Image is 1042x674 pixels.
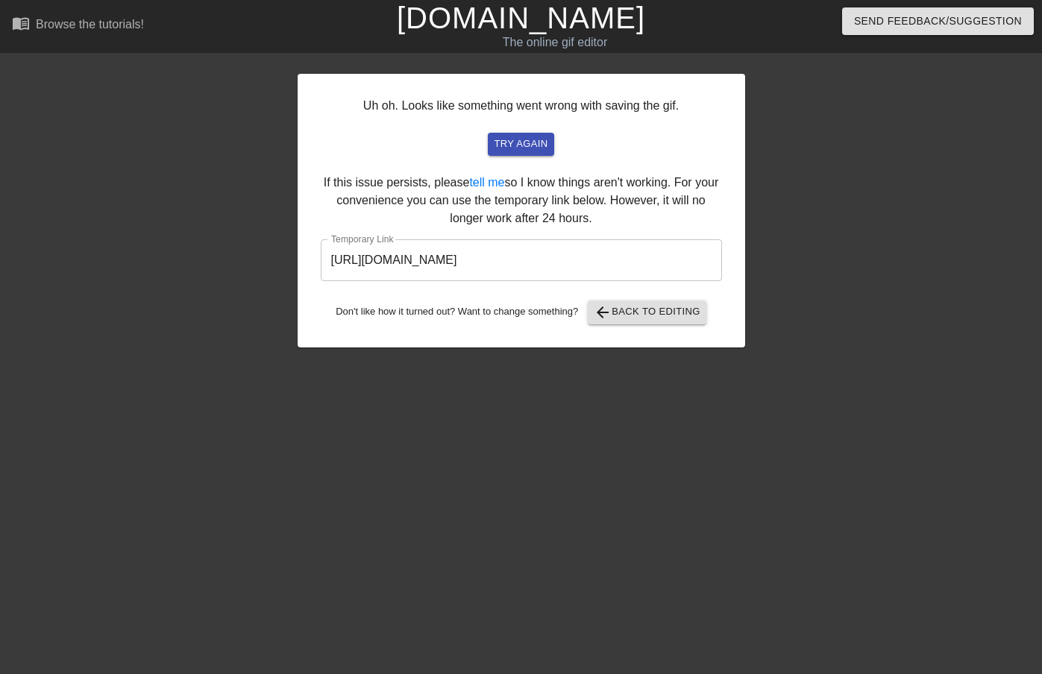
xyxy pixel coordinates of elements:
[594,303,612,321] span: arrow_back
[488,133,553,156] button: try again
[494,136,547,153] span: try again
[12,14,144,37] a: Browse the tutorials!
[469,176,504,189] a: tell me
[397,1,645,34] a: [DOMAIN_NAME]
[355,34,756,51] div: The online gif editor
[588,300,706,324] button: Back to Editing
[12,14,30,32] span: menu_book
[321,300,722,324] div: Don't like how it turned out? Want to change something?
[321,239,722,281] input: bare
[842,7,1034,35] button: Send Feedback/Suggestion
[298,74,745,347] div: Uh oh. Looks like something went wrong with saving the gif. If this issue persists, please so I k...
[594,303,700,321] span: Back to Editing
[36,18,144,31] div: Browse the tutorials!
[854,12,1022,31] span: Send Feedback/Suggestion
